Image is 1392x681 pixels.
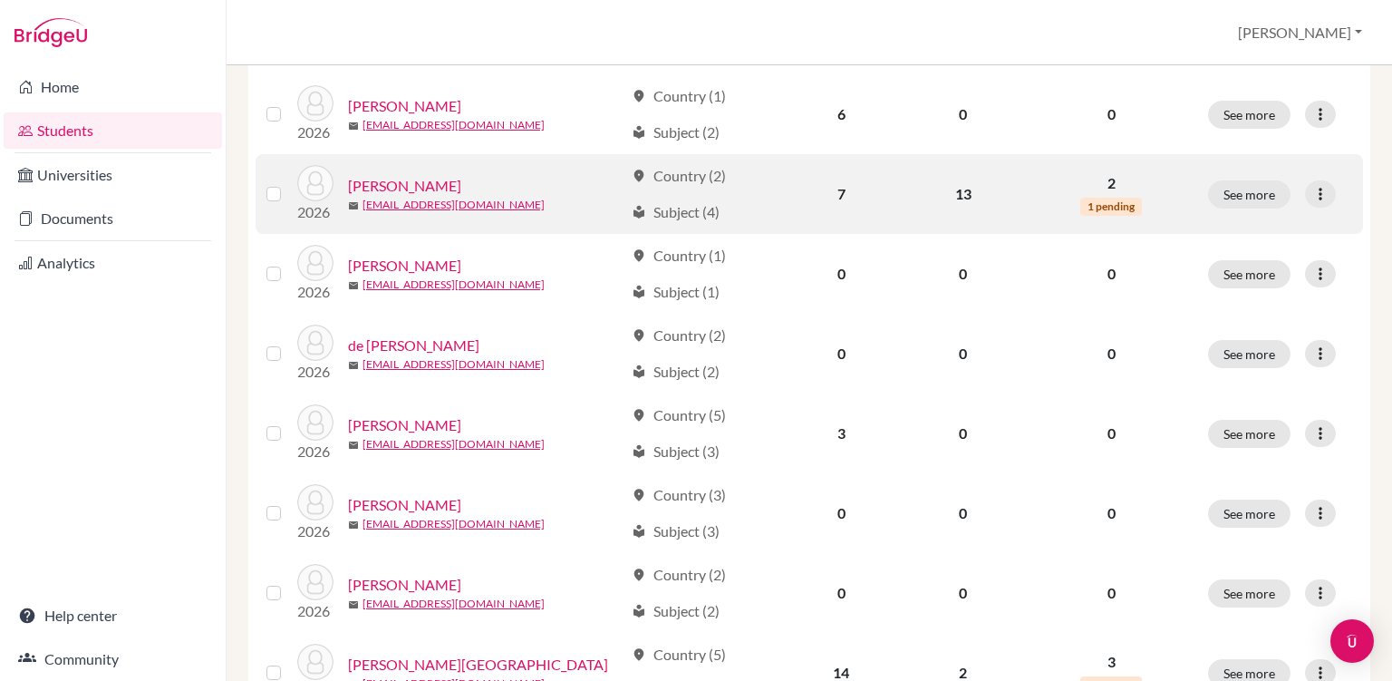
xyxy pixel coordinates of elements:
[782,74,901,154] td: 6
[348,200,359,211] span: mail
[632,361,720,383] div: Subject (2)
[297,564,333,600] img: Hammoud, Adam
[782,234,901,314] td: 0
[348,574,461,596] a: [PERSON_NAME]
[632,201,720,223] div: Subject (4)
[632,169,646,183] span: location_on
[1208,260,1290,288] button: See more
[632,248,646,263] span: location_on
[1330,619,1374,663] div: Open Intercom Messenger
[348,280,359,291] span: mail
[632,524,646,539] span: local_library
[297,85,333,122] img: Burguillos, Isabella
[782,394,901,473] td: 3
[632,285,646,299] span: local_library
[632,484,726,506] div: Country (3)
[632,404,726,426] div: Country (5)
[1208,500,1290,528] button: See more
[362,516,545,532] a: [EMAIL_ADDRESS][DOMAIN_NAME]
[1208,340,1290,368] button: See more
[348,599,359,610] span: mail
[1208,420,1290,448] button: See more
[4,598,222,634] a: Help center
[297,441,333,462] p: 2026
[632,644,726,666] div: Country (5)
[362,277,545,293] a: [EMAIL_ADDRESS][DOMAIN_NAME]
[348,440,359,451] span: mail
[297,325,333,361] img: de Burgh Morales, Gabriela
[348,654,608,676] a: [PERSON_NAME][GEOGRAPHIC_DATA]
[1037,651,1186,673] p: 3
[297,361,333,383] p: 2026
[901,74,1026,154] td: 0
[632,245,726,267] div: Country (1)
[4,245,222,281] a: Analytics
[632,122,720,143] div: Subject (2)
[348,360,359,371] span: mail
[348,121,359,131] span: mail
[1208,579,1290,608] button: See more
[632,85,726,107] div: Country (1)
[4,69,222,105] a: Home
[4,200,222,237] a: Documents
[14,18,87,47] img: Bridge-U
[297,122,333,143] p: 2026
[1037,582,1186,604] p: 0
[632,647,646,662] span: location_on
[901,314,1026,394] td: 0
[348,95,461,117] a: [PERSON_NAME]
[632,365,646,379] span: local_library
[362,436,545,452] a: [EMAIL_ADDRESS][DOMAIN_NAME]
[901,553,1026,633] td: 0
[1037,502,1186,524] p: 0
[297,644,333,680] img: Harding, Victoria
[901,473,1026,553] td: 0
[632,325,726,346] div: Country (2)
[632,328,646,343] span: location_on
[348,255,461,277] a: [PERSON_NAME]
[901,154,1026,234] td: 13
[297,281,333,303] p: 2026
[362,596,545,612] a: [EMAIL_ADDRESS][DOMAIN_NAME]
[348,335,479,356] a: de [PERSON_NAME]
[782,314,901,394] td: 0
[632,165,726,187] div: Country (2)
[362,117,545,133] a: [EMAIL_ADDRESS][DOMAIN_NAME]
[1037,172,1186,194] p: 2
[632,125,646,140] span: local_library
[348,414,461,436] a: [PERSON_NAME]
[4,157,222,193] a: Universities
[4,641,222,677] a: Community
[1080,198,1142,216] span: 1 pending
[782,553,901,633] td: 0
[632,281,720,303] div: Subject (1)
[297,201,333,223] p: 2026
[297,600,333,622] p: 2026
[632,604,646,618] span: local_library
[362,356,545,373] a: [EMAIL_ADDRESS][DOMAIN_NAME]
[348,494,461,516] a: [PERSON_NAME]
[1208,180,1290,209] button: See more
[632,89,646,103] span: location_on
[632,600,720,622] div: Subject (2)
[782,473,901,553] td: 0
[632,564,726,586] div: Country (2)
[1037,343,1186,365] p: 0
[297,484,333,520] img: Fernandez, Camila
[1230,15,1370,50] button: [PERSON_NAME]
[362,197,545,213] a: [EMAIL_ADDRESS][DOMAIN_NAME]
[297,404,333,441] img: Di Martino, Ugo
[348,175,461,197] a: [PERSON_NAME]
[901,394,1026,473] td: 0
[1208,101,1290,129] button: See more
[1037,263,1186,285] p: 0
[901,234,1026,314] td: 0
[4,112,222,149] a: Students
[632,520,720,542] div: Subject (3)
[632,408,646,423] span: location_on
[297,165,333,201] img: Cardenas, David
[632,441,720,462] div: Subject (3)
[632,568,646,582] span: location_on
[632,488,646,502] span: location_on
[632,444,646,459] span: local_library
